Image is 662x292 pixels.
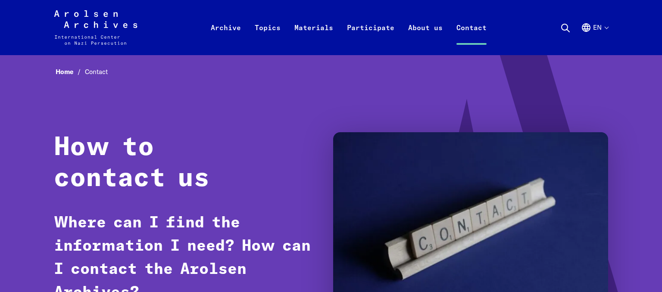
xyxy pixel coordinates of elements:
[401,21,450,55] a: About us
[54,65,608,79] nav: Breadcrumb
[287,21,340,55] a: Materials
[85,68,108,76] span: Contact
[54,135,209,192] strong: How to contact us
[56,68,85,76] a: Home
[204,21,248,55] a: Archive
[204,10,493,45] nav: Primary
[450,21,493,55] a: Contact
[581,22,608,53] button: English, language selection
[340,21,401,55] a: Participate
[248,21,287,55] a: Topics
